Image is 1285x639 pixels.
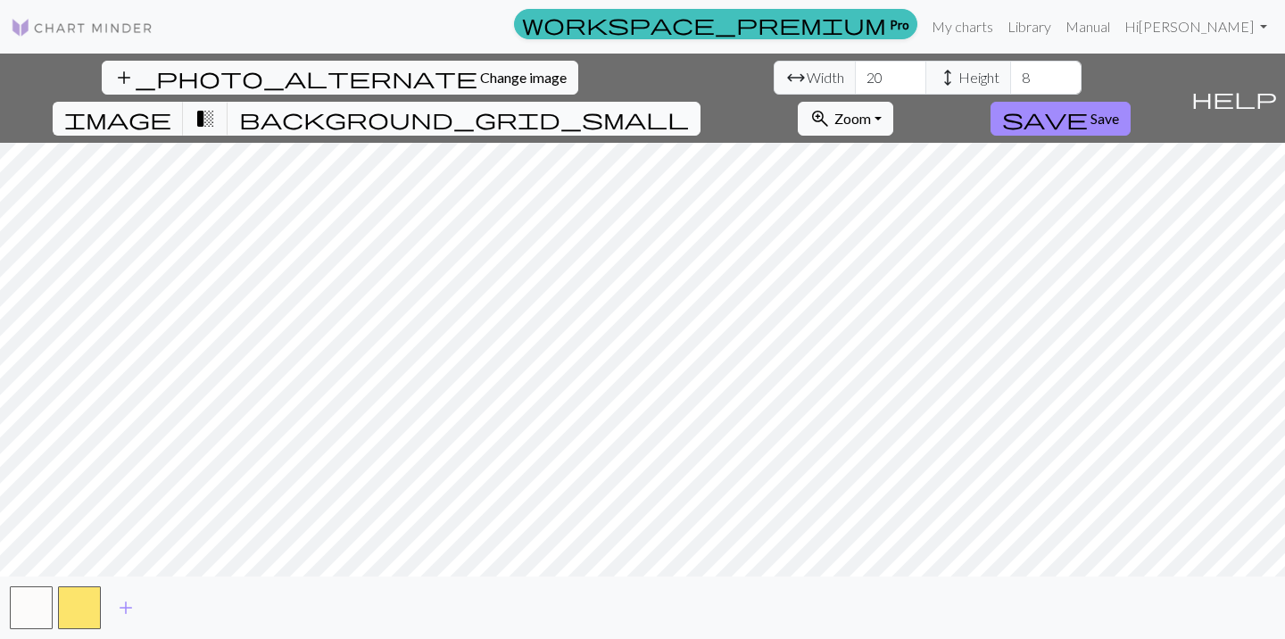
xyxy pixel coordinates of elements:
[102,61,578,95] button: Change image
[958,67,999,88] span: Height
[11,17,153,38] img: Logo
[1117,9,1274,45] a: Hi[PERSON_NAME]
[195,106,216,131] span: transition_fade
[924,9,1000,45] a: My charts
[1090,110,1119,127] span: Save
[785,65,807,90] span: arrow_range
[1000,9,1058,45] a: Library
[113,65,477,90] span: add_photo_alternate
[514,9,917,39] a: Pro
[991,102,1131,136] button: Save
[1183,54,1285,143] button: Help
[834,110,871,127] span: Zoom
[807,67,844,88] span: Width
[522,12,886,37] span: workspace_premium
[115,595,137,620] span: add
[937,65,958,90] span: height
[809,106,831,131] span: zoom_in
[64,106,171,131] span: image
[104,591,148,625] button: Add color
[1191,86,1277,111] span: help
[480,69,567,86] span: Change image
[798,102,893,136] button: Zoom
[1002,106,1088,131] span: save
[239,106,689,131] span: background_grid_small
[1058,9,1117,45] a: Manual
